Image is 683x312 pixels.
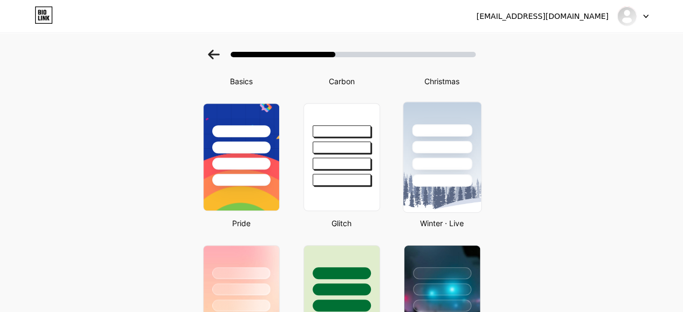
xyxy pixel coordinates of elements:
[300,76,383,87] div: Carbon
[617,6,637,26] img: swagstardiamonds
[401,218,484,229] div: Winter · Live
[300,218,383,229] div: Glitch
[401,76,484,87] div: Christmas
[200,76,283,87] div: Basics
[403,102,481,212] img: snowy.png
[476,11,608,22] div: [EMAIL_ADDRESS][DOMAIN_NAME]
[200,218,283,229] div: Pride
